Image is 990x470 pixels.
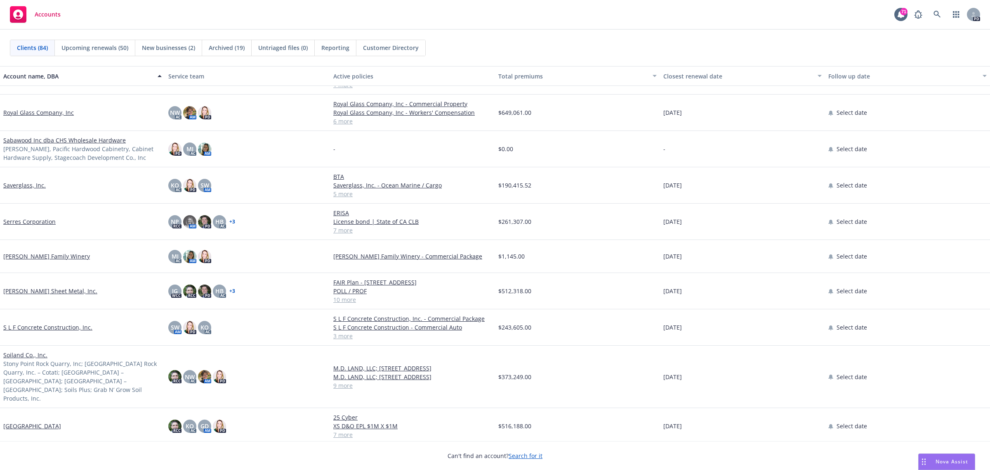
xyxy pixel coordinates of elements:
span: NW [170,108,180,117]
span: [DATE] [663,108,682,117]
div: Service team [168,72,327,81]
a: 7 more [333,430,492,439]
span: Select date [837,217,867,226]
span: [DATE] [663,323,682,332]
span: - [663,145,665,153]
a: 5 more [333,190,492,198]
span: JG [172,287,178,295]
a: 25 Cyber [333,413,492,422]
button: Service team [165,66,330,86]
span: KO [200,323,209,332]
div: Account name, DBA [3,72,153,81]
img: photo [168,420,181,433]
a: Royal Glass Company, Inc - Workers' Compensation [333,108,492,117]
span: NP [171,217,179,226]
img: photo [198,285,211,298]
button: Follow up date [825,66,990,86]
a: Report a Bug [910,6,926,23]
span: MJ [186,145,193,153]
span: Stony Point Rock Quarry, Inc; [GEOGRAPHIC_DATA] Rock Quarry, Inc. – Cotati; [GEOGRAPHIC_DATA] – [... [3,359,162,403]
span: KO [171,181,179,190]
a: + 3 [229,219,235,224]
img: photo [198,106,211,119]
div: Drag to move [919,454,929,470]
div: 71 [900,8,907,15]
a: Saverglass, Inc. [3,181,46,190]
span: Archived (19) [209,43,245,52]
span: GD [200,422,209,430]
a: ERISA [333,209,492,217]
span: [DATE] [663,217,682,226]
a: XS D&O EPL $1M X $1M [333,422,492,430]
img: photo [198,370,211,383]
span: Can't find an account? [448,451,542,460]
a: M.D. LAND, LLC; [STREET_ADDRESS] [333,373,492,381]
span: - [333,145,335,153]
span: [DATE] [663,181,682,190]
span: Untriaged files (0) [258,43,308,52]
span: SW [200,181,209,190]
span: [PERSON_NAME], Pacific Hardwood Cabinetry, Cabinet Hardware Supply, Stagecoach Development Co., Inc [3,145,162,162]
span: $373,249.00 [498,373,531,381]
a: [PERSON_NAME] Sheet Metal, Inc. [3,287,97,295]
span: Select date [837,323,867,332]
span: Select date [837,422,867,430]
button: Total premiums [495,66,660,86]
img: photo [168,142,181,156]
span: HB [215,217,224,226]
span: Select date [837,287,867,295]
img: photo [183,106,196,119]
span: [DATE] [663,287,682,295]
a: M.D. LAND, LLC; [STREET_ADDRESS] [333,364,492,373]
a: FAIR Plan - [STREET_ADDRESS] [333,278,492,287]
a: Royal Glass Company, Inc - Commercial Property [333,100,492,108]
span: HB [215,287,224,295]
span: [DATE] [663,252,682,261]
a: Saverglass, Inc. - Ocean Marine / Cargo [333,181,492,190]
a: Sabawood Inc dba CHS Wholesale Hardware [3,136,126,145]
span: [DATE] [663,422,682,430]
a: [GEOGRAPHIC_DATA] [3,422,61,430]
button: Closest renewal date [660,66,825,86]
span: $512,318.00 [498,287,531,295]
span: MJ [172,252,179,261]
a: S L F Concrete Construction, Inc. - Commercial Package [333,314,492,323]
div: Active policies [333,72,492,81]
button: Active policies [330,66,495,86]
img: photo [183,179,196,192]
span: Accounts [35,11,61,18]
a: 10 more [333,295,492,304]
a: Serres Corporation [3,217,56,226]
a: Royal Glass Company, Inc [3,108,74,117]
img: photo [183,250,196,263]
a: License bond | State of CA CLB [333,217,492,226]
span: Select date [837,145,867,153]
a: [PERSON_NAME] Family Winery - Commercial Package [333,252,492,261]
img: photo [168,370,181,383]
span: Nova Assist [936,458,968,465]
div: Closest renewal date [663,72,813,81]
img: photo [213,370,226,383]
a: [PERSON_NAME] Family Winery [3,252,90,261]
a: S L F Concrete Construction - Commercial Auto [333,323,492,332]
a: S L F Concrete Construction, Inc. [3,323,92,332]
span: KO [186,422,194,430]
a: 6 more [333,117,492,126]
span: [DATE] [663,373,682,381]
span: Select date [837,108,867,117]
span: Select date [837,181,867,190]
span: Clients (84) [17,43,48,52]
div: Follow up date [828,72,978,81]
span: Select date [837,373,867,381]
button: Nova Assist [918,453,975,470]
a: 7 more [333,226,492,235]
img: photo [198,142,211,156]
a: 9 more [333,381,492,390]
